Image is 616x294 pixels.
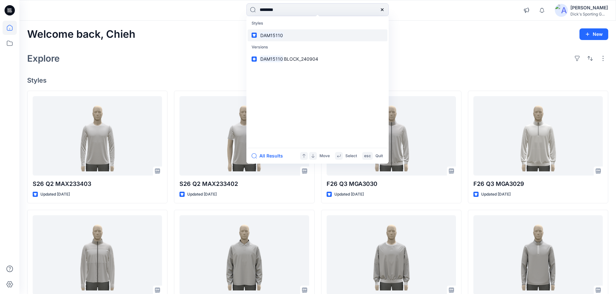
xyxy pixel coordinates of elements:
p: S26 Q2 MAX233403 [33,179,162,188]
p: F26 Q3 MGA3029 [473,179,603,188]
span: BLOCK_240904 [284,56,318,62]
h2: Welcome back, Chieh [27,28,135,40]
p: Updated [DATE] [334,191,364,198]
a: S26 Q2 MAX233402 [179,96,309,176]
p: Select [345,153,357,159]
h4: Styles [27,76,608,84]
p: Updated [DATE] [187,191,217,198]
p: S26 Q2 MAX233402 [179,179,309,188]
h2: Explore [27,53,60,64]
a: DAM15110 [248,29,387,41]
p: F26 Q3 MGA3030 [327,179,456,188]
p: esc [364,153,371,159]
div: Dick's Sporting G... [570,12,608,16]
p: Styles [248,17,387,29]
p: Quit [375,153,383,159]
p: Move [319,153,330,159]
mark: DAM15110 [259,55,284,63]
a: S26 Q2 MAX233403 [33,96,162,176]
div: [PERSON_NAME] [570,4,608,12]
a: F26 Q3 MGA3029 [473,96,603,176]
a: DAM15110BLOCK_240904 [248,53,387,65]
button: New [579,28,608,40]
button: All Results [252,152,287,160]
p: Versions [248,41,387,53]
a: F26 Q3 MGA3030 [327,96,456,176]
mark: DAM15110 [259,32,284,39]
p: Updated [DATE] [40,191,70,198]
p: Updated [DATE] [481,191,511,198]
img: avatar [555,4,568,17]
